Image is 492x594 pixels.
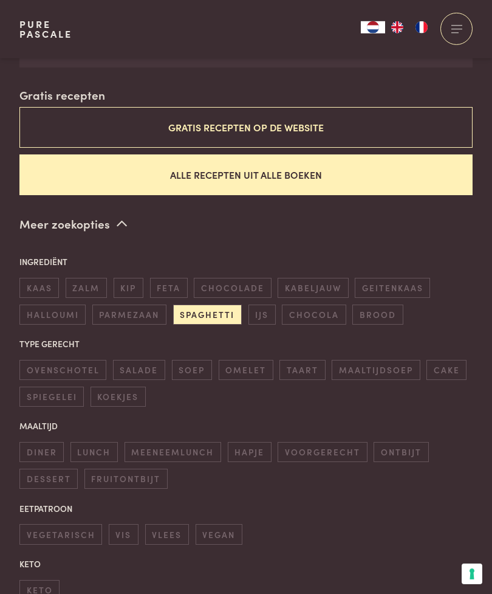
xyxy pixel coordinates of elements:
a: NL [361,21,385,33]
span: soep [172,360,212,380]
span: diner [19,442,64,462]
span: voorgerecht [278,442,367,462]
button: Alle recepten uit alle boeken [19,154,473,195]
div: Language [361,21,385,33]
span: parmezaan [92,305,166,325]
button: Gratis recepten op de website [19,107,473,148]
span: taart [279,360,325,380]
span: cake [426,360,466,380]
span: halloumi [19,305,86,325]
span: kaas [19,278,59,298]
span: omelet [219,360,273,380]
span: kabeljauw [278,278,348,298]
p: Meer zoekopties [19,215,127,233]
span: kip [114,278,143,298]
span: koekjes [91,387,146,407]
span: salade [113,360,165,380]
span: fruitontbijt [84,469,168,489]
label: Gratis recepten [19,86,105,104]
span: vis [109,524,138,544]
p: Ingrediënt [19,255,473,268]
button: Uw voorkeuren voor toestemming voor trackingtechnologieën [462,564,482,584]
span: hapje [228,442,272,462]
span: ijs [248,305,276,325]
span: vegetarisch [19,524,102,544]
span: brood [352,305,403,325]
span: geitenkaas [355,278,430,298]
span: feta [150,278,188,298]
aside: Language selected: Nederlands [361,21,434,33]
span: vlees [145,524,189,544]
span: vegan [196,524,242,544]
a: PurePascale [19,19,72,39]
a: EN [385,21,409,33]
span: spaghetti [173,305,242,325]
span: ontbijt [374,442,428,462]
span: dessert [19,469,78,489]
ul: Language list [385,21,434,33]
span: spiegelei [19,387,84,407]
span: zalm [66,278,107,298]
span: chocolade [194,278,271,298]
span: chocola [282,305,346,325]
p: Type gerecht [19,337,473,350]
span: lunch [70,442,118,462]
span: maaltijdsoep [332,360,420,380]
a: FR [409,21,434,33]
span: meeneemlunch [125,442,221,462]
span: ovenschotel [19,360,106,380]
p: Eetpatroon [19,502,473,515]
p: Keto [19,558,473,570]
p: Maaltijd [19,420,473,432]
